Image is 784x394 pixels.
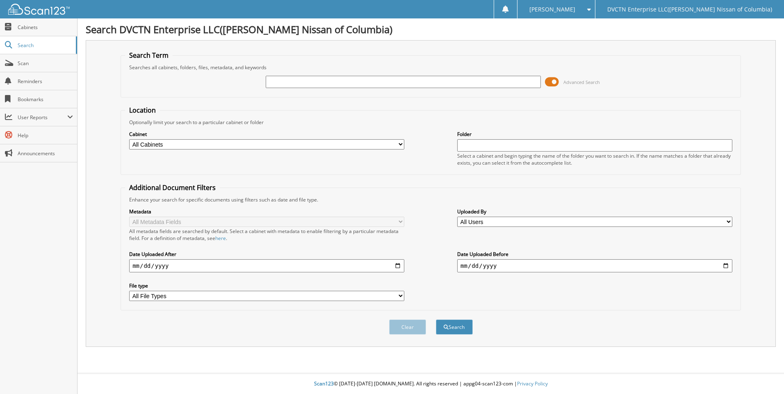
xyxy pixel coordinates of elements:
[18,150,73,157] span: Announcements
[563,79,600,85] span: Advanced Search
[125,119,736,126] div: Optionally limit your search to a particular cabinet or folder
[129,208,404,215] label: Metadata
[125,51,173,60] legend: Search Term
[129,131,404,138] label: Cabinet
[457,259,732,272] input: end
[77,374,784,394] div: © [DATE]-[DATE] [DOMAIN_NAME]. All rights reserved | appg04-scan123-com |
[18,60,73,67] span: Scan
[314,380,334,387] span: Scan123
[457,152,732,166] div: Select a cabinet and begin typing the name of the folder you want to search in. If the name match...
[18,114,67,121] span: User Reports
[125,196,736,203] div: Enhance your search for specific documents using filters such as date and file type.
[517,380,548,387] a: Privacy Policy
[607,7,772,12] span: DVCTN Enterprise LLC([PERSON_NAME] Nissan of Columbia)
[129,259,404,272] input: start
[86,23,776,36] h1: Search DVCTN Enterprise LLC([PERSON_NAME] Nissan of Columbia)
[129,228,404,242] div: All metadata fields are searched by default. Select a cabinet with metadata to enable filtering b...
[436,319,473,335] button: Search
[18,78,73,85] span: Reminders
[18,42,72,49] span: Search
[129,251,404,258] label: Date Uploaded After
[125,183,220,192] legend: Additional Document Filters
[457,208,732,215] label: Uploaded By
[457,131,732,138] label: Folder
[215,235,226,242] a: here
[125,64,736,71] div: Searches all cabinets, folders, files, metadata, and keywords
[18,24,73,31] span: Cabinets
[125,106,160,115] legend: Location
[8,4,70,15] img: scan123-logo-white.svg
[18,96,73,103] span: Bookmarks
[129,282,404,289] label: File type
[18,132,73,139] span: Help
[457,251,732,258] label: Date Uploaded Before
[389,319,426,335] button: Clear
[529,7,575,12] span: [PERSON_NAME]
